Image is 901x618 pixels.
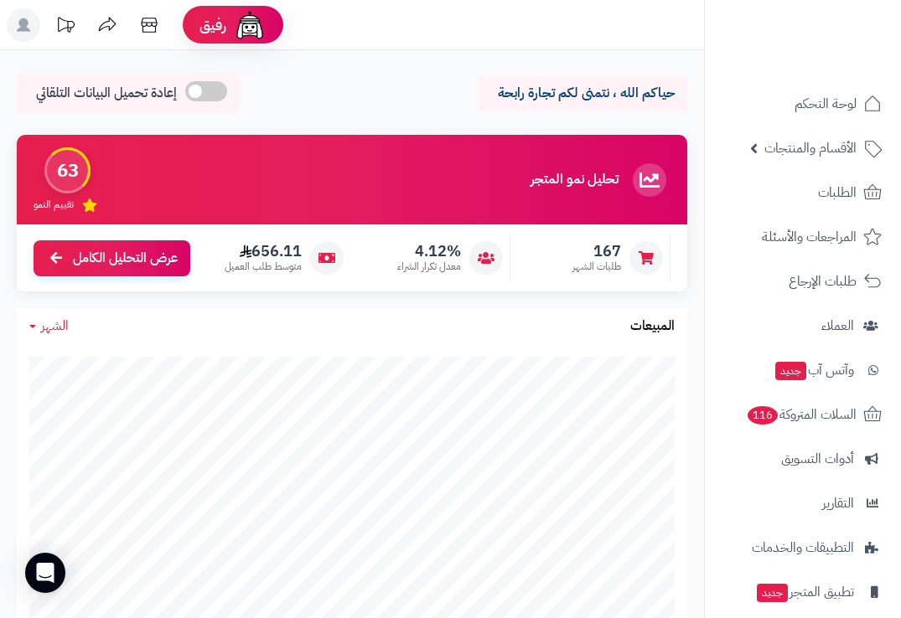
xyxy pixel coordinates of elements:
span: إعادة تحميل البيانات التلقائي [36,84,177,103]
a: طلبات الإرجاع [715,261,891,301]
span: 4.12% [397,242,461,260]
span: 656.11 [225,242,302,260]
span: طلبات الإرجاع [789,270,857,293]
span: العملاء [821,314,854,337]
span: الطلبات [818,181,857,204]
a: التطبيقات والخدمات [715,528,891,568]
span: تقييم النمو [34,198,74,212]
span: التطبيقات والخدمات [752,536,854,559]
span: جديد [757,584,788,602]
span: التقارير [822,492,854,515]
a: عرض التحليل الكامل [34,240,190,276]
span: 167 [572,242,621,260]
a: المراجعات والأسئلة [715,217,891,257]
div: Open Intercom Messenger [25,553,65,593]
span: الشهر [41,316,69,336]
h3: تحليل نمو المتجر [531,173,619,188]
a: تطبيق المتجرجديد [715,572,891,612]
span: المراجعات والأسئلة [762,225,857,249]
span: 116 [748,406,778,425]
img: ai-face.png [233,8,267,42]
span: طلبات الشهر [572,260,621,274]
a: الشهر [29,317,69,336]
a: التقارير [715,483,891,523]
span: أدوات التسويق [781,447,854,471]
h3: المبيعات [630,319,675,334]
img: logo-2.png [787,45,885,80]
span: متوسط طلب العميل [225,260,302,274]
a: لوحة التحكم [715,84,891,124]
a: العملاء [715,306,891,346]
span: الأقسام والمنتجات [764,136,857,160]
a: تحديثات المنصة [44,8,86,46]
p: حياكم الله ، نتمنى لكم تجارة رابحة [490,84,675,103]
span: رفيق [199,15,226,35]
span: عرض التحليل الكامل [73,249,178,268]
span: لوحة التحكم [795,92,857,116]
a: أدوات التسويق [715,439,891,479]
span: معدل تكرار الشراء [397,260,461,274]
span: السلات المتروكة [746,403,857,426]
a: وآتس آبجديد [715,350,891,390]
a: الطلبات [715,173,891,213]
span: تطبيق المتجر [755,580,854,604]
a: السلات المتروكة116 [715,394,891,435]
span: جديد [775,362,806,380]
span: وآتس آب [774,358,854,382]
